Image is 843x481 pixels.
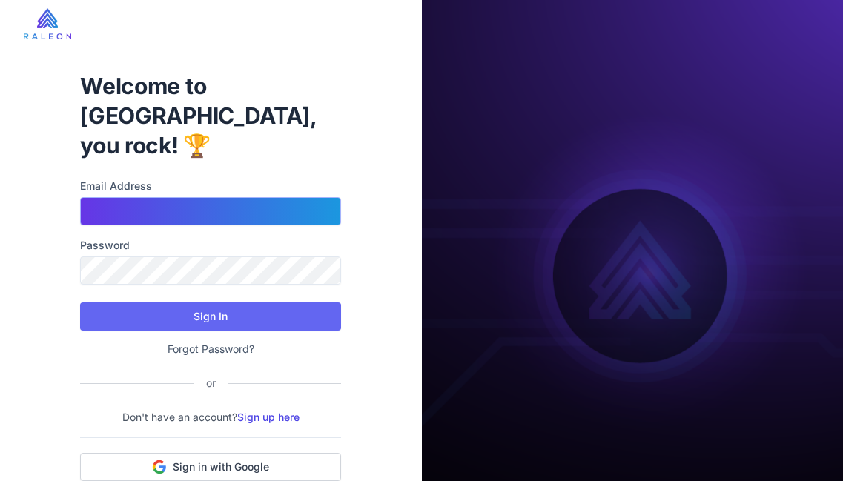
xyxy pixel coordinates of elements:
span: Sign in with Google [173,460,269,474]
label: Email Address [80,178,341,194]
a: Sign up here [237,411,300,423]
div: or [194,375,228,391]
button: Sign In [80,302,341,331]
h1: Welcome to [GEOGRAPHIC_DATA], you rock! 🏆 [80,71,341,160]
button: Sign in with Google [80,453,341,481]
p: Don't have an account? [80,409,341,425]
img: raleon-logo-whitebg.9aac0268.jpg [24,8,71,39]
a: Forgot Password? [168,342,254,355]
label: Password [80,237,341,253]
